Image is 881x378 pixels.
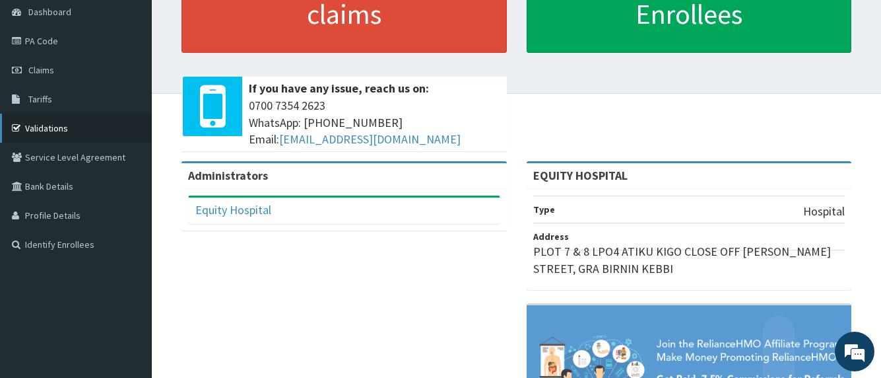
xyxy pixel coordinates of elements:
[533,243,845,277] p: PLOT 7 & 8 LPO4 ATIKU KIGO CLOSE OFF [PERSON_NAME] STREET, GRA BIRNIN KEBBI
[28,64,54,76] span: Claims
[7,244,251,290] textarea: Type your message and hit 'Enter'
[195,202,271,217] a: Equity Hospital
[188,168,268,183] b: Administrators
[279,132,461,147] a: [EMAIL_ADDRESS][DOMAIN_NAME]
[28,93,52,105] span: Tariffs
[28,6,71,18] span: Dashboard
[533,231,569,243] b: Address
[216,7,248,38] div: Minimize live chat window
[533,204,555,215] b: Type
[69,74,222,91] div: Chat with us now
[803,203,845,220] p: Hospital
[249,81,429,96] b: If you have any issue, reach us on:
[249,97,500,148] span: 0700 7354 2623 WhatsApp: [PHONE_NUMBER] Email:
[77,108,182,241] span: We're online!
[533,168,628,183] strong: EQUITY HOSPITAL
[24,66,53,99] img: d_794563401_company_1708531726252_794563401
